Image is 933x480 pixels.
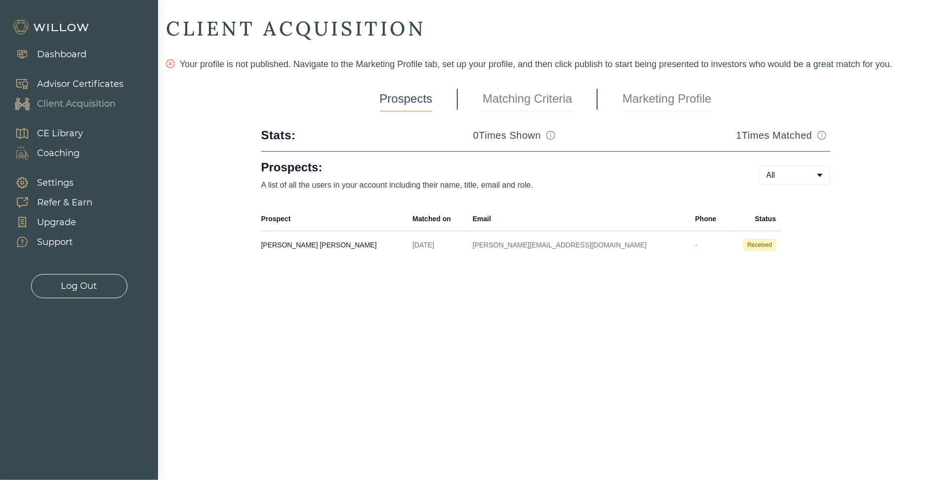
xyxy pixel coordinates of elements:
[261,231,407,259] td: [PERSON_NAME] [PERSON_NAME]
[406,231,467,259] td: [DATE]
[690,231,729,259] td: -
[37,236,73,249] div: Support
[816,171,824,179] span: caret-down
[5,74,123,94] a: Advisor Certificates
[5,193,92,212] a: Refer & Earn
[543,127,559,143] button: Match info
[546,131,555,140] span: info-circle
[743,239,776,251] span: Received
[729,207,782,231] th: Status
[37,97,116,111] div: Client Acquisition
[5,173,92,193] a: Settings
[5,94,123,114] a: Client Acquisition
[261,207,407,231] th: Prospect
[37,127,83,140] div: CE Library
[5,143,83,163] a: Coaching
[37,147,80,160] div: Coaching
[166,59,175,68] span: close-circle
[12,19,91,35] img: Willow
[406,207,467,231] th: Matched on
[261,179,728,191] p: A list of all the users in your account including their name, title, email and role.
[467,231,690,259] td: [PERSON_NAME][EMAIL_ADDRESS][DOMAIN_NAME]
[37,216,76,229] div: Upgrade
[467,207,690,231] th: Email
[817,131,826,140] span: info-circle
[767,169,775,181] span: All
[5,44,86,64] a: Dashboard
[61,280,97,293] div: Log Out
[37,176,74,190] div: Settings
[37,196,92,209] div: Refer & Earn
[380,87,433,112] a: Prospects
[261,127,296,143] div: Stats:
[166,16,925,41] div: CLIENT ACQUISITION
[37,78,123,91] div: Advisor Certificates
[622,87,711,112] a: Marketing Profile
[37,48,86,61] div: Dashboard
[166,57,925,71] div: Your profile is not published. Navigate to the Marketing Profile tab, set up your profile, and th...
[483,87,572,112] a: Matching Criteria
[5,212,92,232] a: Upgrade
[5,123,83,143] a: CE Library
[814,127,830,143] button: Match info
[690,207,729,231] th: Phone
[736,128,812,142] h3: 1 Times Matched
[261,160,728,175] h1: Prospects:
[473,128,541,142] h3: 0 Times Shown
